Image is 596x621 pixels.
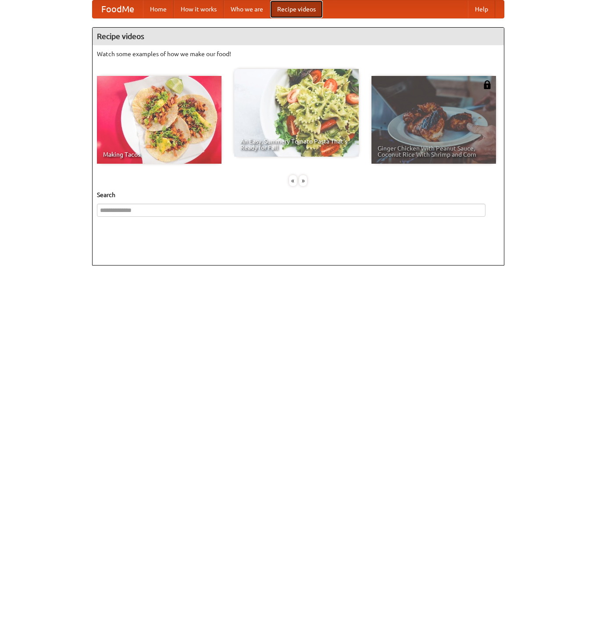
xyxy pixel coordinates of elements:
a: Recipe videos [270,0,323,18]
img: 483408.png [483,80,492,89]
a: An Easy, Summery Tomato Pasta That's Ready for Fall [234,69,359,157]
a: Making Tacos [97,76,221,164]
a: How it works [174,0,224,18]
a: Home [143,0,174,18]
span: An Easy, Summery Tomato Pasta That's Ready for Fall [240,138,353,151]
p: Watch some examples of how we make our food! [97,50,500,58]
a: Who we are [224,0,270,18]
div: « [289,175,297,186]
h4: Recipe videos [93,28,504,45]
a: FoodMe [93,0,143,18]
a: Help [468,0,495,18]
h5: Search [97,190,500,199]
span: Making Tacos [103,151,215,158]
div: » [299,175,307,186]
